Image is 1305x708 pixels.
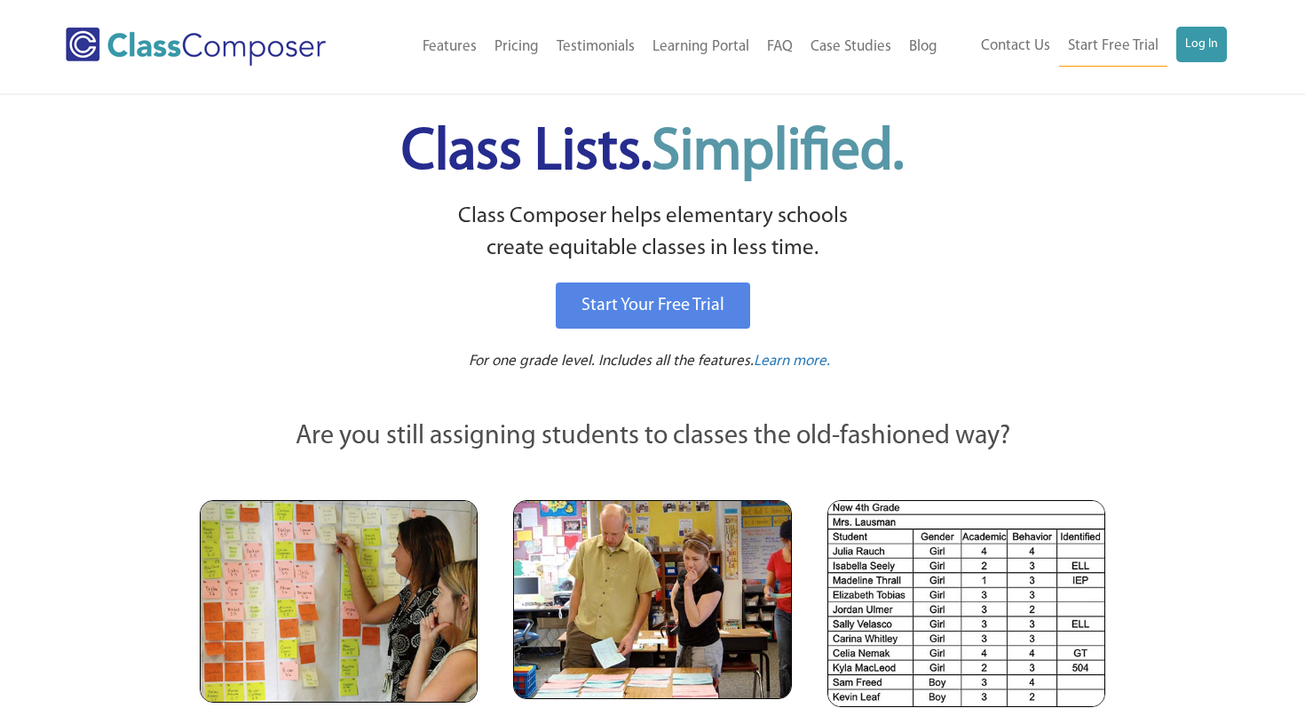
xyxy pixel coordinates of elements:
[548,28,644,67] a: Testimonials
[556,282,750,329] a: Start Your Free Trial
[652,124,904,182] span: Simplified.
[972,27,1059,66] a: Contact Us
[754,351,830,373] a: Learn more.
[1176,27,1227,62] a: Log In
[486,28,548,67] a: Pricing
[372,28,946,67] nav: Header Menu
[900,28,946,67] a: Blog
[414,28,486,67] a: Features
[1059,27,1167,67] a: Start Free Trial
[401,124,904,182] span: Class Lists.
[66,28,326,66] img: Class Composer
[200,500,478,703] img: Teachers Looking at Sticky Notes
[754,354,830,369] span: Learn more.
[827,500,1105,707] img: Spreadsheets
[200,418,1105,457] p: Are you still assigning students to classes the old-fashioned way?
[802,28,900,67] a: Case Studies
[581,297,724,314] span: Start Your Free Trial
[469,354,754,369] span: For one grade level. Includes all the features.
[644,28,758,67] a: Learning Portal
[197,201,1108,266] p: Class Composer helps elementary schools create equitable classes in less time.
[513,500,791,698] img: Blue and Pink Paper Cards
[758,28,802,67] a: FAQ
[946,27,1227,67] nav: Header Menu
